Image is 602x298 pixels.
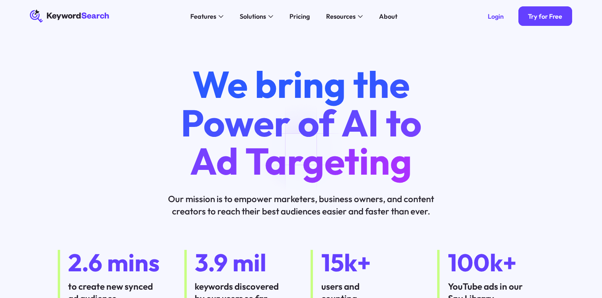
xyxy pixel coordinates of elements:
[478,6,514,26] a: Login
[326,12,356,21] div: Resources
[289,12,310,21] div: Pricing
[374,10,402,23] a: About
[190,12,216,21] div: Features
[195,250,291,276] div: 3.9 mil
[488,12,504,20] div: Login
[181,60,422,184] span: We bring the Power of AI to Ad Targeting
[518,6,572,26] a: Try for Free
[240,12,266,21] div: Solutions
[379,12,397,21] div: About
[68,250,165,276] div: 2.6 mins
[528,12,562,20] div: Try for Free
[321,250,418,276] div: 15k+
[448,250,545,276] div: 100k+
[155,193,447,217] p: Our mission is to empower marketers, business owners, and content creators to reach their best au...
[285,10,315,23] a: Pricing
